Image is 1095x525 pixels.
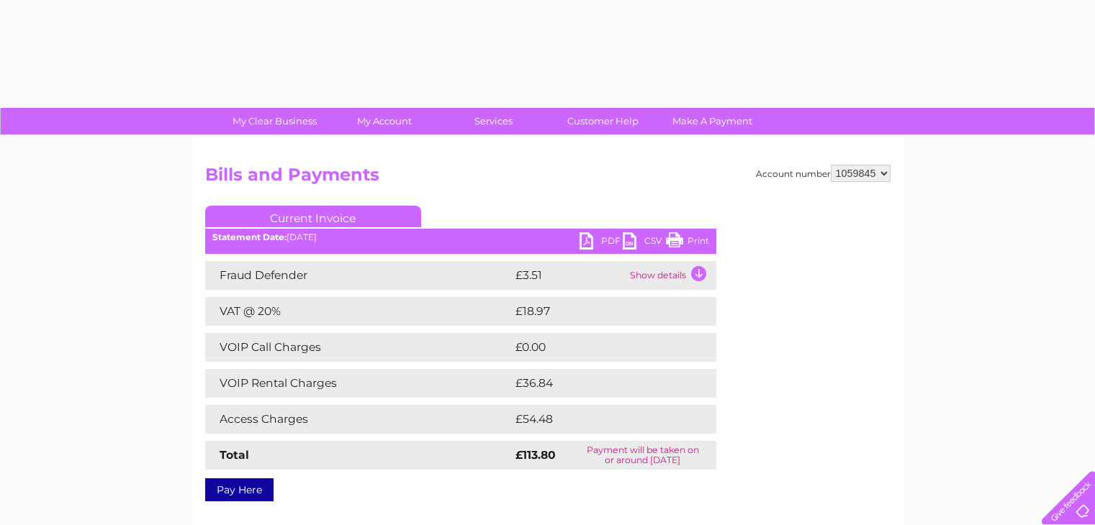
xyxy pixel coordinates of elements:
b: Statement Date: [212,232,287,242]
strong: £113.80 [515,448,556,462]
td: £3.51 [512,261,626,290]
td: VAT @ 20% [205,297,512,326]
h2: Bills and Payments [205,165,891,192]
td: VOIP Rental Charges [205,369,512,398]
td: £18.97 [512,297,686,326]
div: Account number [756,165,891,182]
a: Services [434,108,553,134]
div: [DATE] [205,232,716,242]
td: £0.00 [512,333,683,362]
a: My Clear Business [215,108,334,134]
td: Access Charges [205,405,512,434]
a: My Account [325,108,443,134]
strong: Total [220,448,249,462]
a: PDF [580,232,623,253]
td: £54.48 [512,405,688,434]
a: CSV [623,232,666,253]
a: Customer Help [544,108,662,134]
a: Pay Here [205,478,274,501]
td: Fraud Defender [205,261,512,290]
a: Print [666,232,709,253]
td: VOIP Call Charges [205,333,512,362]
a: Make A Payment [653,108,772,134]
td: Show details [626,261,716,290]
a: Current Invoice [205,206,421,227]
td: £36.84 [512,369,688,398]
td: Payment will be taken on or around [DATE] [569,441,716,470]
